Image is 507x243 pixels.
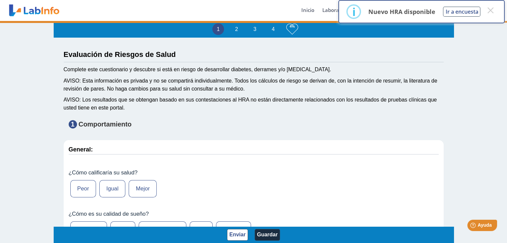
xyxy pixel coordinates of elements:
[139,221,186,239] label: Más o menos
[448,217,500,236] iframe: Help widget launcher
[64,77,444,93] div: AVISO: Esta información es privada y no se compartirá individualmente. Todos los cálculos de ries...
[190,221,213,239] label: Mal
[368,8,435,16] p: Nuevo HRA disponible
[69,169,439,176] label: ¿Cómo calificaría su salud?
[216,221,251,239] label: Muy mal
[69,120,77,128] span: 1
[110,221,136,239] label: Bien
[69,211,439,217] label: ¿Cómo es su calidad de sueño?
[231,23,242,35] li: 2
[64,50,444,59] h3: Evaluación de Riesgos de Salud
[212,23,224,35] li: 1
[255,229,280,241] button: Guardar
[64,66,444,74] div: Complete este cuestionario y descubre si está en riesgo de desarrollar diabetes, derrames y/o [ME...
[70,180,96,197] label: Peor
[352,6,355,18] div: i
[484,4,496,16] button: Close this dialog
[79,121,132,128] strong: Comportamiento
[70,221,107,239] label: Muy bien
[227,229,248,241] button: Enviar
[249,23,261,35] li: 3
[267,23,279,35] li: 4
[443,7,480,17] button: Ir a encuesta
[286,22,298,31] h3: 4%
[64,96,444,112] div: AVISO: Los resultados que se obtengan basado en sus contestaciones al HRA no están directamente r...
[69,146,93,153] strong: General:
[99,180,125,197] label: Igual
[129,180,157,197] label: Mejor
